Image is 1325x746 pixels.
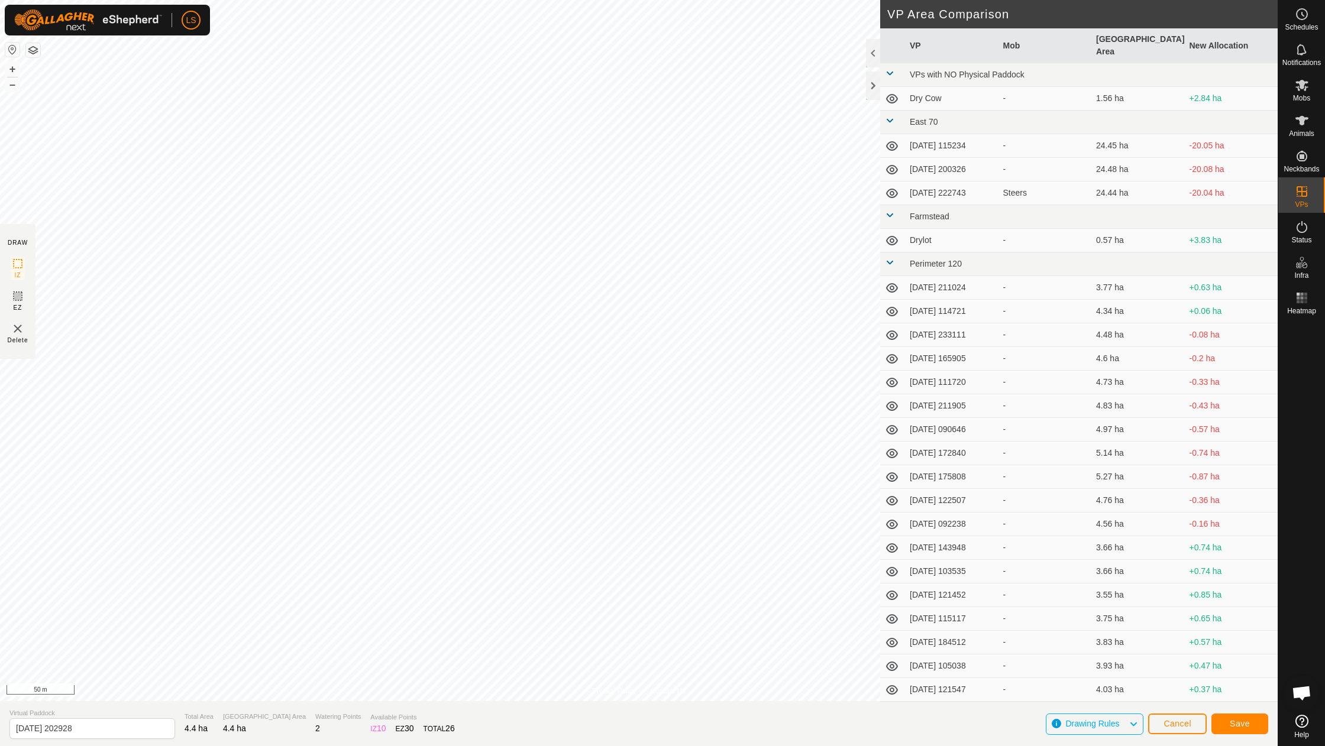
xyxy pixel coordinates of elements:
[905,678,998,702] td: [DATE] 121547
[1185,583,1278,607] td: +0.85 ha
[1091,631,1185,654] td: 3.83 ha
[5,62,20,76] button: +
[1185,536,1278,560] td: +0.74 ha
[1003,140,1087,152] div: -
[1091,536,1185,560] td: 3.66 ha
[1289,130,1314,137] span: Animals
[910,70,1025,79] span: VPs with NO Physical Paddock
[1091,323,1185,347] td: 4.48 ha
[1003,92,1087,105] div: -
[1091,654,1185,678] td: 3.93 ha
[998,28,1092,63] th: Mob
[1185,394,1278,418] td: -0.43 ha
[905,465,998,489] td: [DATE] 175808
[1185,134,1278,158] td: -20.05 ha
[1185,465,1278,489] td: -0.87 ha
[1091,513,1185,536] td: 4.56 ha
[1185,513,1278,536] td: -0.16 ha
[1003,329,1087,341] div: -
[14,303,22,312] span: EZ
[905,607,998,631] td: [DATE] 115117
[1185,371,1278,394] td: -0.33 ha
[1282,59,1321,66] span: Notifications
[1284,675,1320,711] div: Open chat
[1291,236,1311,244] span: Status
[1003,447,1087,459] div: -
[905,418,998,442] td: [DATE] 090646
[1091,702,1185,725] td: 3.69 ha
[1091,607,1185,631] td: 3.75 ha
[1091,489,1185,513] td: 4.76 ha
[905,489,998,513] td: [DATE] 122507
[905,87,998,111] td: Dry Cow
[223,724,246,733] span: 4.4 ha
[905,347,998,371] td: [DATE] 165905
[1003,163,1087,176] div: -
[905,276,998,300] td: [DATE] 211024
[185,712,214,722] span: Total Area
[1091,28,1185,63] th: [GEOGRAPHIC_DATA] Area
[1091,442,1185,465] td: 5.14 ha
[651,686,686,696] a: Contact Us
[1185,181,1278,205] td: -20.04 ha
[910,117,938,127] span: East 70
[1003,234,1087,246] div: -
[1091,300,1185,323] td: 4.34 ha
[905,513,998,536] td: [DATE] 092238
[1003,683,1087,696] div: -
[1003,518,1087,530] div: -
[1185,631,1278,654] td: +0.57 ha
[905,158,998,181] td: [DATE] 200326
[8,336,28,345] span: Delete
[1003,494,1087,507] div: -
[405,724,414,733] span: 30
[1285,24,1318,31] span: Schedules
[905,134,998,158] td: [DATE] 115234
[1185,702,1278,725] td: +0.71 ha
[370,722,386,735] div: IZ
[1185,678,1278,702] td: +0.37 ha
[1294,272,1308,279] span: Infra
[370,712,454,722] span: Available Points
[1148,713,1207,734] button: Cancel
[8,238,28,247] div: DRAW
[1284,166,1319,173] span: Neckbands
[315,724,320,733] span: 2
[1185,489,1278,513] td: -0.36 ha
[1278,710,1325,743] a: Help
[1211,713,1268,734] button: Save
[1003,281,1087,294] div: -
[1003,565,1087,578] div: -
[1185,276,1278,300] td: +0.63 ha
[1003,305,1087,317] div: -
[1003,589,1087,601] div: -
[1294,731,1309,738] span: Help
[396,722,414,735] div: EZ
[905,654,998,678] td: [DATE] 105038
[1003,636,1087,648] div: -
[1091,229,1185,252] td: 0.57 ha
[1185,158,1278,181] td: -20.08 ha
[1091,371,1185,394] td: 4.73 ha
[905,394,998,418] td: [DATE] 211905
[5,77,20,92] button: –
[1003,187,1087,199] div: Steers
[15,271,21,280] span: IZ
[1185,442,1278,465] td: -0.74 ha
[1091,134,1185,158] td: 24.45 ha
[1003,660,1087,672] div: -
[905,371,998,394] td: [DATE] 111720
[1003,612,1087,625] div: -
[186,14,196,27] span: LS
[905,28,998,63] th: VP
[445,724,455,733] span: 26
[1091,276,1185,300] td: 3.77 ha
[1185,300,1278,323] td: +0.06 ha
[1003,352,1087,365] div: -
[315,712,361,722] span: Watering Points
[905,442,998,465] td: [DATE] 172840
[223,712,306,722] span: [GEOGRAPHIC_DATA] Area
[1164,719,1191,728] span: Cancel
[1091,87,1185,111] td: 1.56 ha
[905,229,998,252] td: Drylot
